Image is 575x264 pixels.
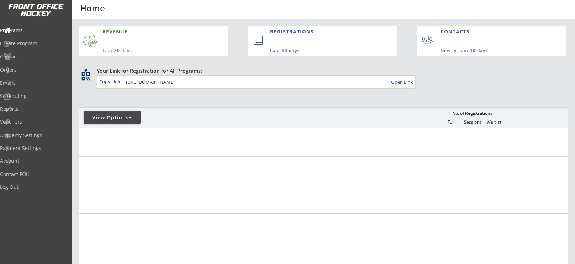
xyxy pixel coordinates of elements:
div: qr [81,67,90,72]
div: Last 30 days [102,48,194,54]
div: CONTACTS [441,28,473,35]
div: Open Link [391,79,413,85]
div: No. of Registrations [450,111,494,116]
div: View Options [84,114,141,121]
div: Last 30 days [270,48,368,54]
div: Copy Link [99,78,122,85]
a: Open Link [391,77,413,87]
div: Your Link for Registration for All Programs: [97,67,546,74]
div: Sessions [462,120,483,125]
div: REGISTRATIONS [270,28,364,35]
button: qr_code [80,71,91,82]
div: REVENUE [102,28,194,35]
div: Full [440,120,461,125]
div: New in Last 30 days [441,48,533,54]
div: Waitlist [483,120,505,125]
